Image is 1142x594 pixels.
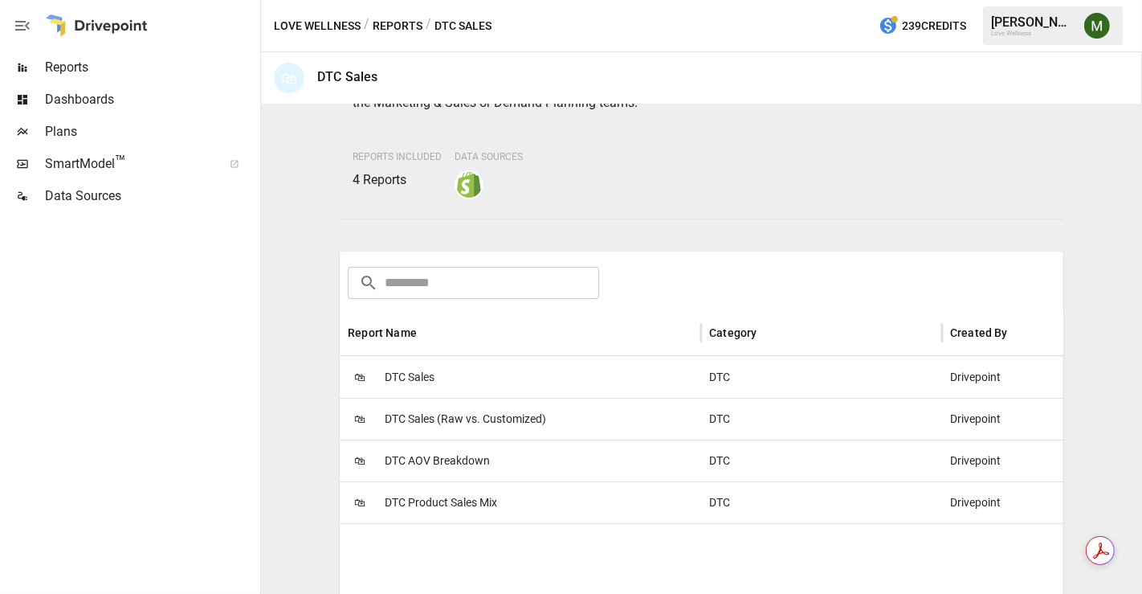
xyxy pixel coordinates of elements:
[45,154,212,174] span: SmartModel
[455,151,523,162] span: Data Sources
[348,326,417,339] div: Report Name
[385,482,497,523] span: DTC Product Sales Mix
[385,357,434,398] span: DTC Sales
[45,122,257,141] span: Plans
[353,151,442,162] span: Reports Included
[1084,13,1110,39] img: Meredith Lacasse
[274,63,304,93] div: 🛍
[274,16,361,36] button: Love Wellness
[701,398,942,440] div: DTC
[709,326,757,339] div: Category
[348,449,372,473] span: 🛍
[45,90,257,109] span: Dashboards
[373,16,422,36] button: Reports
[701,356,942,398] div: DTC
[348,490,372,514] span: 🛍
[902,16,966,36] span: 239 Credits
[872,11,973,41] button: 239Credits
[701,481,942,523] div: DTC
[950,326,1008,339] div: Created By
[348,407,372,431] span: 🛍
[991,30,1075,37] div: Love Wellness
[456,172,482,198] img: shopify
[385,440,490,481] span: DTC AOV Breakdown
[1075,3,1120,48] button: Meredith Lacasse
[45,186,257,206] span: Data Sources
[758,322,781,344] button: Sort
[353,170,442,190] p: 4 Reports
[348,365,372,389] span: 🛍
[385,399,546,440] span: DTC Sales (Raw vs. Customized)
[364,16,369,36] div: /
[317,69,377,84] div: DTC Sales
[1009,322,1032,344] button: Sort
[115,152,126,172] span: ™
[426,16,431,36] div: /
[418,322,441,344] button: Sort
[991,14,1075,30] div: [PERSON_NAME]
[45,58,257,77] span: Reports
[701,440,942,481] div: DTC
